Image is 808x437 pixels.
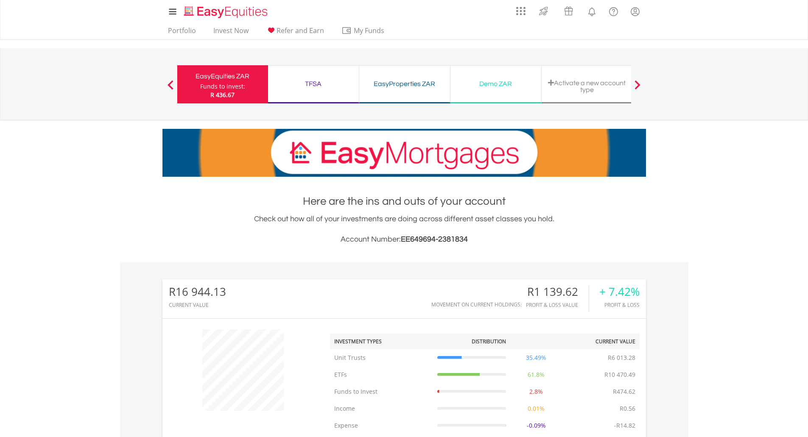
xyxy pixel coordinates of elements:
[604,349,640,366] td: R6 013.28
[472,338,506,345] div: Distribution
[456,78,536,90] div: Demo ZAR
[609,383,640,400] td: R474.62
[162,234,646,245] h3: Account Number:
[603,2,624,19] a: FAQ's and Support
[599,302,640,308] div: Profit & Loss
[182,5,271,19] img: EasyEquities_Logo.png
[162,213,646,245] div: Check out how all of your investments are doing across different asset classes you hold.
[364,78,445,90] div: EasyProperties ZAR
[169,302,226,308] div: CURRENT VALUE
[516,6,526,16] img: grid-menu-icon.svg
[330,334,433,349] th: Investment Types
[162,194,646,209] h1: Here are the ins and outs of your account
[182,70,263,82] div: EasyEquities ZAR
[615,400,640,417] td: R0.56
[510,349,562,366] td: 35.49%
[181,2,271,19] a: Home page
[330,366,433,383] td: ETFs
[330,383,433,400] td: Funds to Invest
[610,417,640,434] td: -R14.82
[537,4,551,18] img: thrive-v2.svg
[581,2,603,19] a: Notifications
[263,26,327,39] a: Refer and Earn
[511,2,531,16] a: AppsGrid
[162,129,646,177] img: EasyMortage Promotion Banner
[330,417,433,434] td: Expense
[599,286,640,298] div: + 7.42%
[330,349,433,366] td: Unit Trusts
[562,334,640,349] th: Current Value
[547,79,627,93] div: Activate a new account type
[273,78,354,90] div: TFSA
[401,235,468,243] span: EE649694-2381834
[624,2,646,21] a: My Profile
[169,286,226,298] div: R16 944.13
[526,286,589,298] div: R1 139.62
[165,26,199,39] a: Portfolio
[510,366,562,383] td: 61.8%
[341,25,397,36] span: My Funds
[526,302,589,308] div: Profit & Loss Value
[277,26,324,35] span: Refer and Earn
[510,383,562,400] td: 2.8%
[210,26,252,39] a: Invest Now
[510,400,562,417] td: 0.01%
[431,302,522,307] div: Movement on Current Holdings:
[330,400,433,417] td: Income
[510,417,562,434] td: -0.09%
[556,2,581,18] a: Vouchers
[562,4,576,18] img: vouchers-v2.svg
[210,91,235,99] span: R 436.67
[600,366,640,383] td: R10 470.49
[200,82,245,91] div: Funds to invest:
